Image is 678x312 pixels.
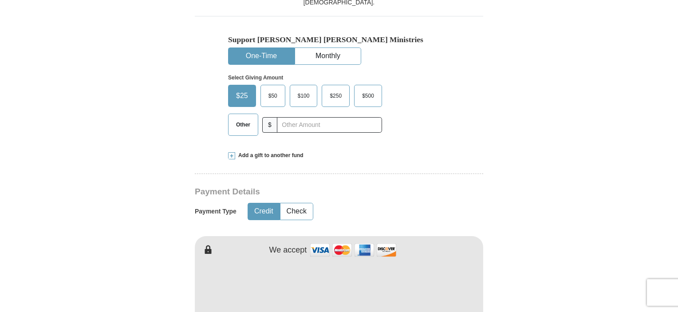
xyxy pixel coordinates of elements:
img: credit cards accepted [309,241,398,260]
h4: We accept [269,245,307,255]
h3: Payment Details [195,187,421,197]
span: $500 [358,89,378,103]
h5: Payment Type [195,208,237,215]
button: Monthly [295,48,361,64]
h5: Support [PERSON_NAME] [PERSON_NAME] Ministries [228,35,450,44]
span: $25 [232,89,252,103]
span: $250 [325,89,346,103]
button: One-Time [229,48,294,64]
button: Check [280,203,313,220]
span: Other [232,118,255,131]
span: $50 [264,89,282,103]
span: $ [262,117,277,133]
button: Credit [248,203,280,220]
input: Other Amount [277,117,382,133]
span: Add a gift to another fund [235,152,304,159]
span: $100 [293,89,314,103]
strong: Select Giving Amount [228,75,283,81]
